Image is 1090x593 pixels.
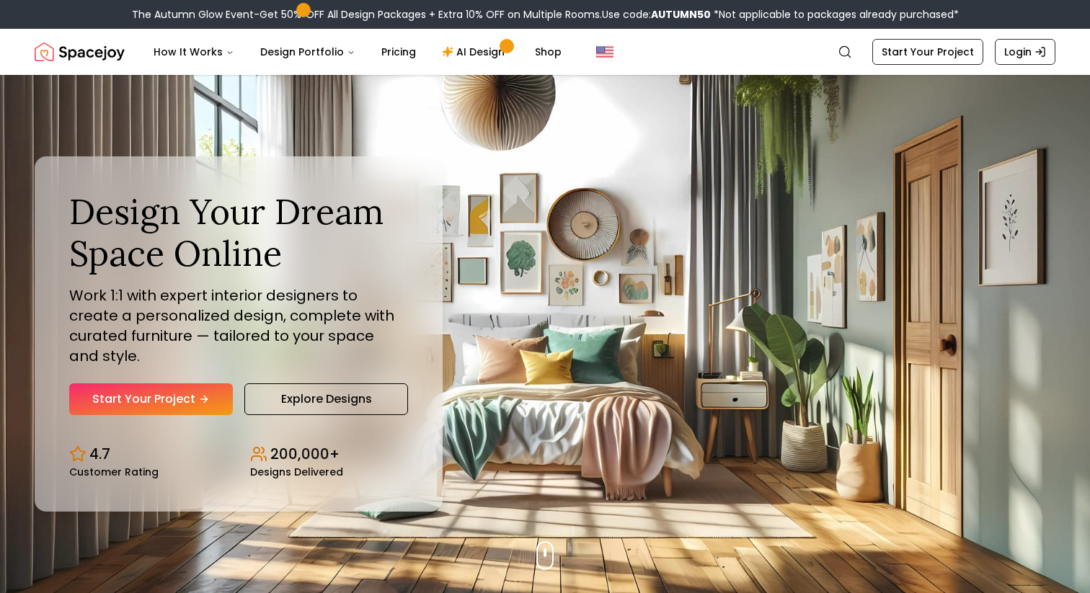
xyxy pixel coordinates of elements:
p: Work 1:1 with expert interior designers to create a personalized design, complete with curated fu... [69,285,408,366]
nav: Main [142,37,573,66]
a: Start Your Project [872,39,983,65]
div: Design stats [69,432,408,477]
a: Explore Designs [244,383,408,415]
p: 4.7 [89,444,110,464]
a: AI Design [430,37,520,66]
span: *Not applicable to packages already purchased* [711,7,959,22]
nav: Global [35,29,1055,75]
small: Customer Rating [69,467,159,477]
button: Design Portfolio [249,37,367,66]
img: Spacejoy Logo [35,37,125,66]
a: Pricing [370,37,427,66]
span: Use code: [602,7,711,22]
small: Designs Delivered [250,467,343,477]
a: Start Your Project [69,383,233,415]
div: The Autumn Glow Event-Get 50% OFF All Design Packages + Extra 10% OFF on Multiple Rooms. [132,7,959,22]
a: Login [995,39,1055,65]
button: How It Works [142,37,246,66]
b: AUTUMN50 [651,7,711,22]
a: Spacejoy [35,37,125,66]
p: 200,000+ [270,444,340,464]
img: United States [596,43,613,61]
a: Shop [523,37,573,66]
h1: Design Your Dream Space Online [69,191,408,274]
